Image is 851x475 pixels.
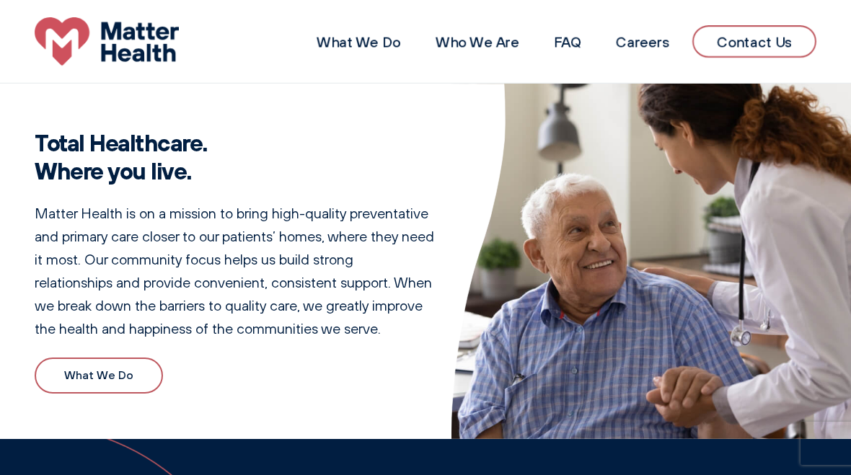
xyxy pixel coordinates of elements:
a: Careers [616,32,669,50]
a: What We Do [317,32,401,50]
a: Contact Us [692,25,816,58]
a: FAQ [554,32,581,50]
a: What We Do [35,358,163,394]
h1: Total Healthcare. Where you live. [35,129,434,185]
a: Who We Are [436,32,519,50]
p: Matter Health is on a mission to bring high-quality preventative and primary care closer to our p... [35,202,434,340]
